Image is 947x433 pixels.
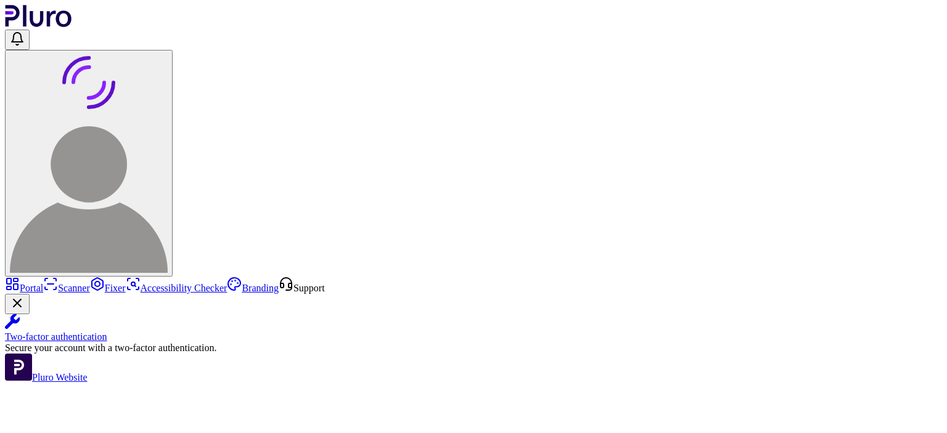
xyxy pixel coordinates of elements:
a: Open Support screen [279,283,325,293]
a: Fixer [90,283,126,293]
a: Open Pluro Website [5,372,88,382]
a: Logo [5,18,72,29]
img: User avatar [10,115,168,273]
aside: Sidebar menu [5,277,942,383]
a: Branding [227,283,279,293]
button: User avatar [5,50,173,277]
button: Close Two-factor authentication notification [5,294,30,314]
a: Portal [5,283,43,293]
button: Open notifications, you have undefined new notifications [5,30,30,50]
a: Accessibility Checker [126,283,228,293]
div: Two-factor authentication [5,331,942,342]
a: Two-factor authentication [5,314,942,342]
a: Scanner [43,283,90,293]
div: Secure your account with a two-factor authentication. [5,342,942,354]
